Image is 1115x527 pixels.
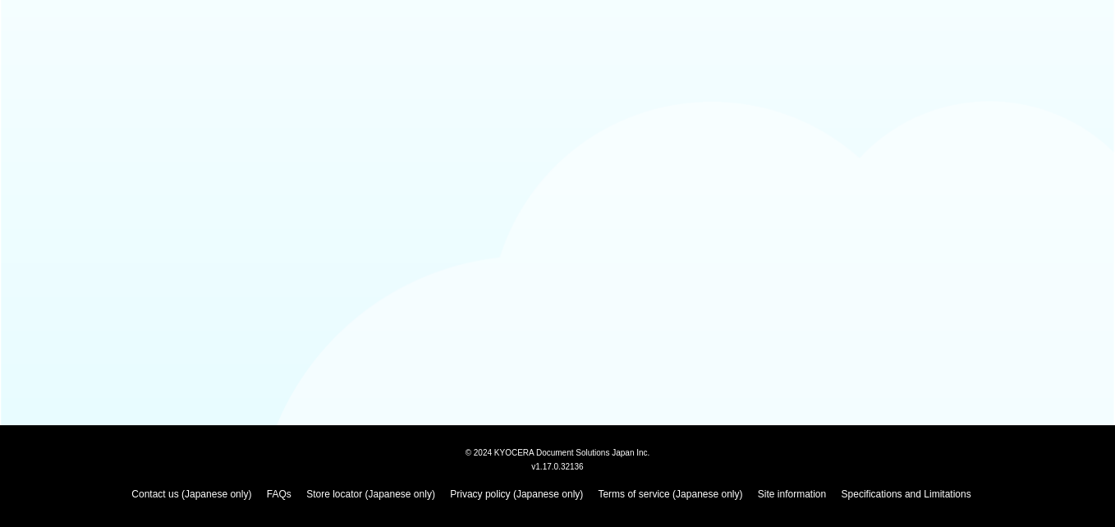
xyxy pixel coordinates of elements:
[466,447,650,457] span: © 2024 KYOCERA Document Solutions Japan Inc.
[842,488,971,500] a: Specifications and Limitations
[598,488,742,500] a: Terms of service (Japanese only)
[758,488,826,500] a: Site information
[267,488,291,500] a: FAQs
[531,461,583,471] span: v1.17.0.32136
[131,488,251,500] a: Contact us (Japanese only)
[450,488,583,500] a: Privacy policy (Japanese only)
[306,488,435,500] a: Store locator (Japanese only)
